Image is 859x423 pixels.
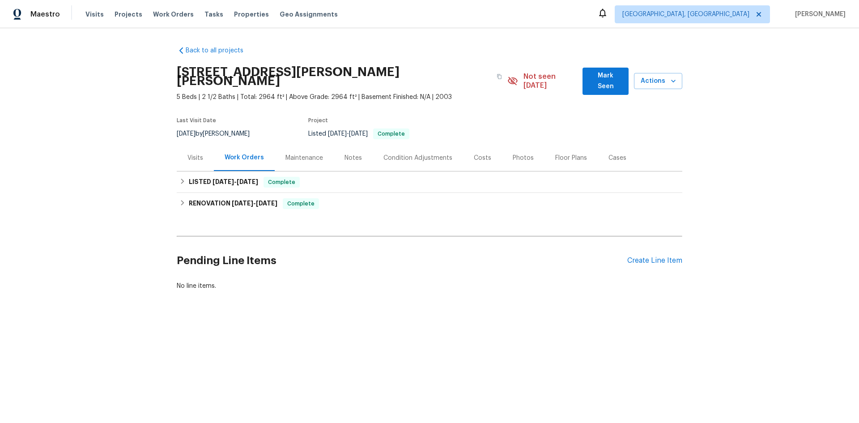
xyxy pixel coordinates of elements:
div: Notes [344,154,362,162]
h2: Pending Line Items [177,240,627,282]
span: [DATE] [237,179,258,185]
span: Project [308,118,328,123]
a: Back to all projects [177,46,263,55]
div: Photos [513,154,534,162]
div: by [PERSON_NAME] [177,128,260,139]
span: Complete [264,178,299,187]
span: - [232,200,277,206]
span: Actions [641,76,675,87]
button: Mark Seen [583,68,629,95]
span: [GEOGRAPHIC_DATA], [GEOGRAPHIC_DATA] [622,10,749,19]
span: [PERSON_NAME] [791,10,846,19]
div: Visits [187,154,203,162]
div: Cases [608,154,626,162]
button: Actions [634,73,682,90]
span: Complete [374,131,408,137]
span: Listed [308,131,409,137]
span: [DATE] [256,200,277,206]
span: 5 Beds | 2 1/2 Baths | Total: 2964 ft² | Above Grade: 2964 ft² | Basement Finished: N/A | 2003 [177,93,507,102]
div: Maintenance [285,154,323,162]
button: Copy Address [491,68,507,85]
span: [DATE] [213,179,234,185]
h6: RENOVATION [189,198,277,209]
div: RENOVATION [DATE]-[DATE]Complete [177,193,682,214]
div: Condition Adjustments [383,154,452,162]
span: Tasks [204,11,223,17]
span: [DATE] [177,131,196,137]
h6: LISTED [189,177,258,188]
span: - [328,131,368,137]
span: Not seen [DATE] [523,72,578,90]
h2: [STREET_ADDRESS][PERSON_NAME][PERSON_NAME] [177,68,491,85]
div: Costs [474,154,491,162]
div: Floor Plans [555,154,587,162]
span: - [213,179,258,185]
span: [DATE] [232,200,253,206]
span: Visits [85,10,104,19]
span: Maestro [30,10,60,19]
div: LISTED [DATE]-[DATE]Complete [177,171,682,193]
span: [DATE] [328,131,347,137]
span: [DATE] [349,131,368,137]
span: Projects [115,10,142,19]
span: Geo Assignments [280,10,338,19]
div: Work Orders [225,153,264,162]
span: Mark Seen [590,70,621,92]
span: Properties [234,10,269,19]
div: No line items. [177,282,682,291]
div: Create Line Item [627,256,682,265]
span: Complete [284,199,318,208]
span: Last Visit Date [177,118,216,123]
span: Work Orders [153,10,194,19]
